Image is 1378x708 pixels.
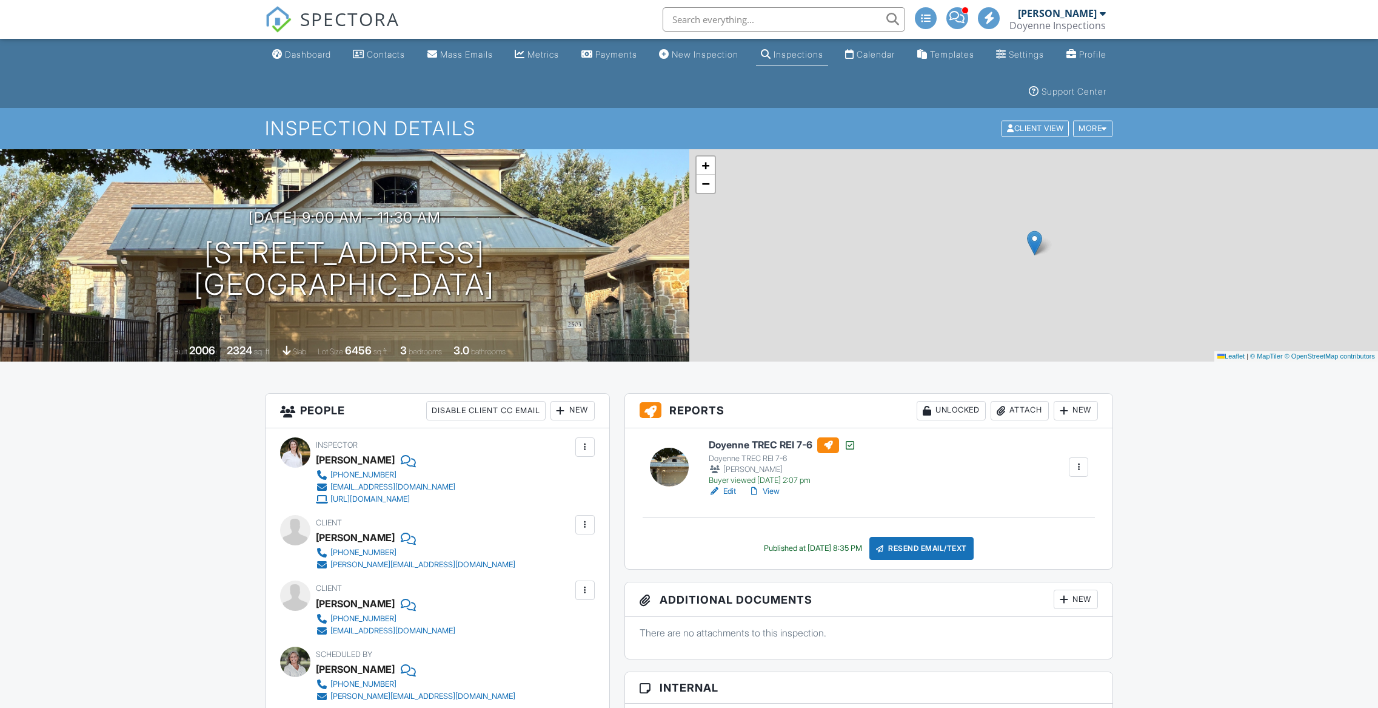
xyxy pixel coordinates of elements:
[300,6,400,32] span: SPECTORA
[857,49,895,59] div: Calendar
[316,518,342,527] span: Client
[265,16,400,42] a: SPECTORA
[625,672,1113,704] h3: Internal
[409,347,442,356] span: bedrooms
[293,347,306,356] span: slab
[709,464,856,476] div: [PERSON_NAME]
[1009,19,1106,32] div: Doyenne Inspections
[194,237,495,302] h1: [STREET_ADDRESS] [GEOGRAPHIC_DATA]
[316,559,515,571] a: [PERSON_NAME][EMAIL_ADDRESS][DOMAIN_NAME]
[1250,352,1283,360] a: © MapTiler
[426,401,546,420] div: Disable Client CC Email
[316,493,455,505] a: [URL][DOMAIN_NAME]
[189,344,215,357] div: 2006
[756,44,828,66] a: Inspections
[1027,231,1042,255] img: Marker
[330,614,396,624] div: [PHONE_NUMBER]
[709,437,856,453] h6: Doyenne TREC REI 7-6
[367,49,405,59] div: Contacts
[265,6,292,33] img: The Best Home Inspection Software - Spectora
[316,625,455,637] a: [EMAIL_ADDRESS][DOMAIN_NAME]
[697,157,715,175] a: Zoom in
[316,469,455,481] a: [PHONE_NUMBER]
[697,175,715,193] a: Zoom out
[316,650,372,659] span: Scheduled By
[266,394,609,428] h3: People
[654,44,743,66] a: New Inspection
[1054,590,1098,609] div: New
[527,49,559,59] div: Metrics
[991,44,1049,66] a: Settings
[550,401,595,420] div: New
[285,49,331,59] div: Dashboard
[764,544,862,553] div: Published at [DATE] 8:35 PM
[1079,49,1106,59] div: Profile
[330,560,515,570] div: [PERSON_NAME][EMAIL_ADDRESS][DOMAIN_NAME]
[440,49,493,59] div: Mass Emails
[1062,44,1111,66] a: Company Profile
[316,660,395,678] div: [PERSON_NAME]
[709,437,856,486] a: Doyenne TREC REI 7-6 Doyenne TREC REI 7-6 [PERSON_NAME] Buyer viewed [DATE] 2:07 pm
[254,347,271,356] span: sq. ft.
[423,44,498,66] a: Mass Emails
[345,344,372,357] div: 6456
[471,347,506,356] span: bathrooms
[330,470,396,480] div: [PHONE_NUMBER]
[625,582,1113,617] h3: Additional Documents
[701,158,709,173] span: +
[316,613,455,625] a: [PHONE_NUMBER]
[316,440,358,450] span: Inspector
[318,347,343,356] span: Lot Size
[840,44,900,66] a: Calendar
[748,485,780,497] a: View
[1285,352,1375,360] a: © OpenStreetMap contributors
[595,49,637,59] div: Payments
[1000,123,1072,132] a: Client View
[709,454,856,464] div: Doyenne TREC REI 7-6
[774,49,823,59] div: Inspections
[709,485,736,497] a: Edit
[267,44,336,66] a: Dashboard
[330,626,455,636] div: [EMAIL_ADDRESS][DOMAIN_NAME]
[1009,49,1044,59] div: Settings
[348,44,410,66] a: Contacts
[174,347,187,356] span: Built
[330,692,515,701] div: [PERSON_NAME][EMAIL_ADDRESS][DOMAIN_NAME]
[316,451,395,469] div: [PERSON_NAME]
[330,679,396,689] div: [PHONE_NUMBER]
[265,118,1114,139] h1: Inspection Details
[373,347,389,356] span: sq.ft.
[249,209,441,226] h3: [DATE] 9:00 am - 11:30 am
[316,528,395,547] div: [PERSON_NAME]
[316,481,455,493] a: [EMAIL_ADDRESS][DOMAIN_NAME]
[453,344,469,357] div: 3.0
[1042,86,1106,96] div: Support Center
[701,176,709,191] span: −
[1246,352,1248,360] span: |
[577,44,642,66] a: Payments
[917,401,986,420] div: Unlocked
[709,476,856,485] div: Buyer viewed [DATE] 2:07 pm
[316,595,395,613] div: [PERSON_NAME]
[1054,401,1098,420] div: New
[991,401,1049,420] div: Attach
[869,537,974,560] div: Resend Email/Text
[227,344,252,357] div: 2324
[316,690,515,703] a: [PERSON_NAME][EMAIL_ADDRESS][DOMAIN_NAME]
[330,482,455,492] div: [EMAIL_ADDRESS][DOMAIN_NAME]
[625,394,1113,428] h3: Reports
[672,49,738,59] div: New Inspection
[1018,7,1097,19] div: [PERSON_NAME]
[316,547,515,559] a: [PHONE_NUMBER]
[330,548,396,558] div: [PHONE_NUMBER]
[510,44,564,66] a: Metrics
[1073,121,1112,137] div: More
[912,44,979,66] a: Templates
[400,344,407,357] div: 3
[1217,352,1245,360] a: Leaflet
[316,678,515,690] a: [PHONE_NUMBER]
[1024,81,1111,103] a: Support Center
[330,494,410,504] div: [URL][DOMAIN_NAME]
[663,7,905,32] input: Search everything...
[640,626,1099,639] p: There are no attachments to this inspection.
